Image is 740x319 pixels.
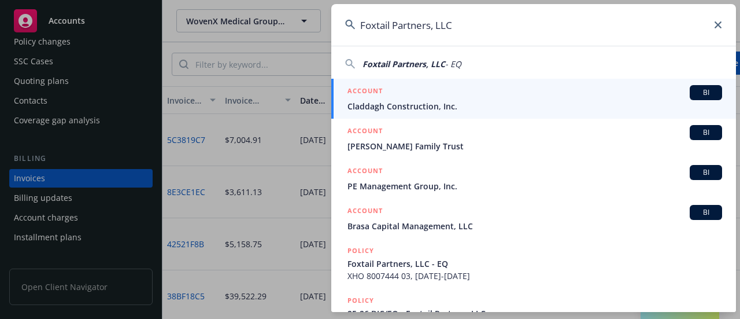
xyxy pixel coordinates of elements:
input: Search... [331,4,736,46]
a: ACCOUNTBICladdagh Construction, Inc. [331,79,736,119]
span: Claddagh Construction, Inc. [347,100,722,112]
h5: ACCOUNT [347,165,383,179]
span: [PERSON_NAME] Family Trust [347,140,722,152]
a: ACCOUNTBIBrasa Capital Management, LLC [331,199,736,239]
span: BI [694,207,717,218]
a: ACCOUNTBIPE Management Group, Inc. [331,159,736,199]
a: ACCOUNTBI[PERSON_NAME] Family Trust [331,119,736,159]
h5: ACCOUNT [347,125,383,139]
h5: POLICY [347,245,374,256]
span: XHO 8007444 03, [DATE]-[DATE] [347,270,722,282]
h5: ACCOUNT [347,205,383,219]
span: PE Management Group, Inc. [347,180,722,192]
a: POLICYFoxtail Partners, LLC - EQXHO 8007444 03, [DATE]-[DATE] [331,239,736,288]
h5: POLICY [347,295,374,306]
h5: ACCOUNT [347,85,383,99]
span: BI [694,167,717,178]
span: BI [694,87,717,98]
span: Foxtail Partners, LLC - EQ [347,258,722,270]
span: BI [694,127,717,138]
span: - EQ [445,58,461,69]
span: Foxtail Partners, LLC [362,58,445,69]
span: Brasa Capital Management, LLC [347,220,722,232]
